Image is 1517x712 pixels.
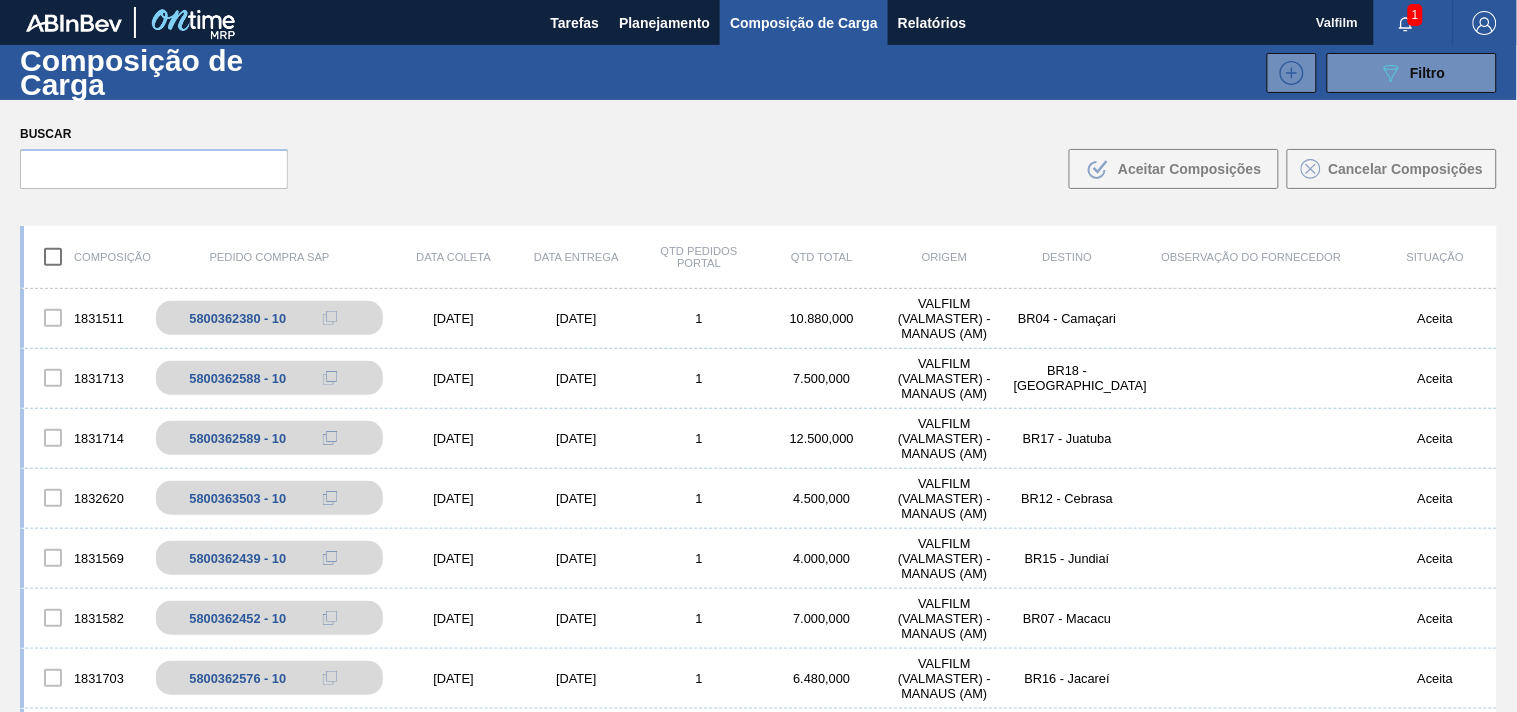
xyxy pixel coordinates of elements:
div: VALFILM (VALMASTER) - MANAUS (AM) [883,536,1006,581]
div: BR04 - Camaçari [1006,311,1129,326]
div: Situação [1374,251,1497,263]
div: VALFILM (VALMASTER) - MANAUS (AM) [883,416,1006,461]
div: [DATE] [392,431,515,446]
span: Cancelar Composições [1329,161,1484,177]
div: BR17 - Juatuba [1006,431,1129,446]
div: Copiar [310,486,350,510]
span: Aceitar Composições [1118,161,1261,177]
div: [DATE] [392,671,515,686]
h1: Composição de Carga [20,49,335,95]
div: BR18 - Pernambuco [1006,363,1129,393]
div: 5800362588 - 10 [189,371,286,386]
img: Logout [1473,11,1497,35]
div: Nova Composição [1257,53,1317,93]
img: TNhmsLtSVTkK8tSr43FrP2fwEKptu5GPRR3wAAAABJRU5ErkJggg== [26,14,122,32]
div: [DATE] [515,311,638,326]
div: Origem [883,251,1006,263]
div: VALFILM (VALMASTER) - MANAUS (AM) [883,356,1006,401]
div: 1832620 [24,477,147,519]
div: BR12 - Cebrasa [1006,491,1129,506]
div: [DATE] [515,551,638,566]
div: [DATE] [392,311,515,326]
div: [DATE] [515,671,638,686]
div: Copiar [310,426,350,450]
span: Relatórios [898,11,966,35]
div: Aceita [1374,671,1497,686]
span: Planejamento [619,11,710,35]
div: Copiar [310,306,350,330]
span: Tarefas [550,11,599,35]
div: 1 [638,491,761,506]
div: 7.500,000 [761,371,884,386]
div: Copiar [310,546,350,570]
div: [DATE] [515,371,638,386]
div: Observação do Fornecedor [1129,251,1375,263]
div: Qtd Pedidos Portal [638,245,761,269]
div: Aceita [1374,431,1497,446]
span: Filtro [1411,65,1446,81]
span: Composição de Carga [730,11,878,35]
div: [DATE] [392,611,515,626]
div: Aceita [1374,371,1497,386]
div: [DATE] [515,491,638,506]
div: 5800362452 - 10 [189,611,286,626]
div: 5800363503 - 10 [189,491,286,506]
div: 6.480,000 [761,671,884,686]
div: Aceita [1374,611,1497,626]
div: Copiar [310,666,350,690]
div: 1 [638,671,761,686]
div: 1831703 [24,657,147,699]
div: 1831714 [24,417,147,459]
div: Aceita [1374,311,1497,326]
div: [DATE] [392,491,515,506]
div: VALFILM (VALMASTER) - MANAUS (AM) [883,296,1006,341]
div: VALFILM (VALMASTER) - MANAUS (AM) [883,596,1006,641]
div: Copiar [310,606,350,630]
div: 1 [638,431,761,446]
button: Cancelar Composições [1287,149,1497,189]
button: Aceitar Composições [1069,149,1279,189]
div: VALFILM (VALMASTER) - MANAUS (AM) [883,476,1006,521]
label: Buscar [20,120,288,149]
div: Aceita [1374,491,1497,506]
div: 5800362589 - 10 [189,431,286,446]
div: [DATE] [515,611,638,626]
div: Data coleta [392,251,515,263]
div: BR15 - Jundiaí [1006,551,1129,566]
div: 1831569 [24,537,147,579]
div: Destino [1006,251,1129,263]
div: [DATE] [392,371,515,386]
div: [DATE] [392,551,515,566]
div: 10.880,000 [761,311,884,326]
div: 1 [638,611,761,626]
div: Composição [24,236,147,278]
button: Filtro [1327,53,1497,93]
div: 1831713 [24,357,147,399]
div: 4.500,000 [761,491,884,506]
div: VALFILM (VALMASTER) - MANAUS (AM) [883,656,1006,701]
div: 5800362576 - 10 [189,671,286,686]
div: Aceita [1374,551,1497,566]
span: 1 [1408,4,1423,26]
div: Pedido Compra SAP [147,251,393,263]
div: 1 [638,371,761,386]
div: Data entrega [515,251,638,263]
div: 1 [638,311,761,326]
div: BR07 - Macacu [1006,611,1129,626]
div: [DATE] [515,431,638,446]
div: 7.000,000 [761,611,884,626]
div: 5800362380 - 10 [189,311,286,326]
div: 5800362439 - 10 [189,551,286,566]
div: BR16 - Jacareí [1006,671,1129,686]
div: 1831511 [24,297,147,339]
button: Notificações [1374,9,1438,37]
div: 4.000,000 [761,551,884,566]
div: Copiar [310,366,350,390]
div: 12.500,000 [761,431,884,446]
div: 1 [638,551,761,566]
div: 1831582 [24,597,147,639]
div: Qtd Total [761,251,884,263]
